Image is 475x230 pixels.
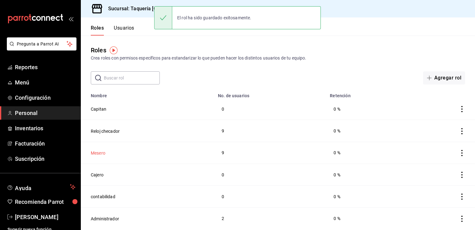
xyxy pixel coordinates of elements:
span: Facturación [15,139,76,148]
span: Inventarios [15,124,76,132]
td: 9 [214,120,326,142]
span: Configuración [15,93,76,102]
div: navigation tabs [91,25,134,36]
button: Capitan [91,106,106,112]
button: Pregunta a Parrot AI [7,37,76,50]
span: Ayuda [15,183,67,191]
th: Retención [326,89,407,98]
td: 0 [214,164,326,185]
button: actions [459,172,465,178]
div: Crea roles con permisos específicos para estandarizar lo que pueden hacer los distintos usuarios ... [91,55,465,61]
div: Roles [91,46,106,55]
td: 0 [214,98,326,120]
button: actions [459,216,465,222]
td: 0 % [326,164,407,185]
td: 0 % [326,142,407,164]
button: actions [459,128,465,134]
td: 0 % [326,98,407,120]
button: Roles [91,25,104,36]
td: 0 % [326,186,407,208]
button: contabilidad [91,194,115,200]
span: Suscripción [15,155,76,163]
span: Recomienda Parrot [15,198,76,206]
button: open_drawer_menu [68,16,73,21]
th: No. de usuarios [214,89,326,98]
td: 0 % [326,120,407,142]
button: Cajero [91,172,104,178]
button: Agregar rol [423,71,465,84]
button: Mesero [91,150,105,156]
div: El rol ha sido guardado exitosamente. [172,11,256,25]
h3: Sucursal: Taquería [GEOGRAPHIC_DATA] ([GEOGRAPHIC_DATA]) [103,5,254,12]
td: 9 [214,142,326,164]
button: Reloj checador [91,128,120,134]
span: Reportes [15,63,76,71]
th: Nombre [81,89,214,98]
span: Menú [15,78,76,87]
span: Pregunta a Parrot AI [17,41,67,47]
td: 2 [214,208,326,229]
button: actions [459,194,465,200]
input: Buscar rol [104,72,160,84]
a: Pregunta a Parrot AI [4,45,76,52]
button: Usuarios [114,25,134,36]
button: actions [459,106,465,112]
span: Personal [15,109,76,117]
img: Tooltip marker [110,46,118,54]
button: actions [459,150,465,156]
td: 0 [214,186,326,208]
span: [PERSON_NAME] [15,213,76,221]
td: 0 % [326,208,407,229]
button: Administrador [91,216,119,222]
